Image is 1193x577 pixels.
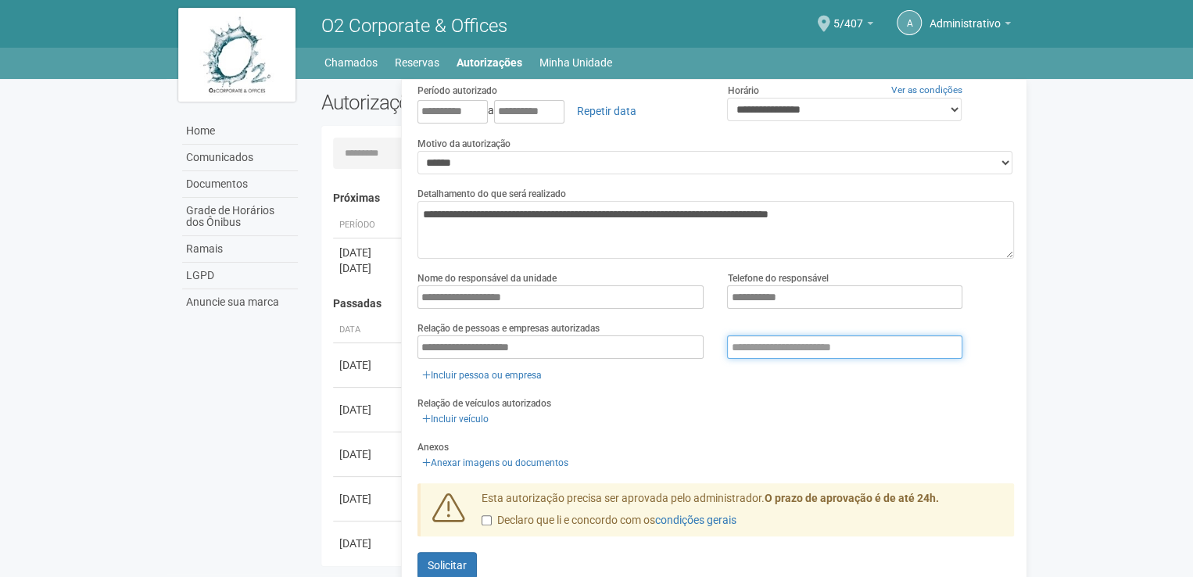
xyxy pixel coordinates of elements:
a: Repetir data [567,98,647,124]
label: Motivo da autorização [417,137,511,151]
th: Período [333,213,403,238]
a: Comunicados [182,145,298,171]
label: Anexos [417,440,449,454]
th: Data [333,317,403,343]
h2: Autorizações [321,91,656,114]
h4: Passadas [333,298,1003,310]
label: Telefone do responsável [727,271,828,285]
div: [DATE] [339,446,397,462]
a: Autorizações [457,52,522,73]
a: Minha Unidade [539,52,612,73]
span: Administrativo [930,2,1001,30]
div: a [417,98,704,124]
div: [DATE] [339,491,397,507]
a: Ver as condições [891,84,962,95]
a: Chamados [324,52,378,73]
a: 5/407 [833,20,873,32]
a: Incluir pessoa ou empresa [417,367,546,384]
a: Ramais [182,236,298,263]
span: O2 Corporate & Offices [321,15,507,37]
a: Home [182,118,298,145]
label: Período autorizado [417,84,497,98]
label: Nome do responsável da unidade [417,271,557,285]
a: Reservas [395,52,439,73]
div: [DATE] [339,260,397,276]
a: Documentos [182,171,298,198]
label: Declaro que li e concordo com os [482,513,736,529]
div: [DATE] [339,357,397,373]
span: Solicitar [428,559,467,572]
div: [DATE] [339,536,397,551]
div: [DATE] [339,402,397,418]
div: [DATE] [339,245,397,260]
div: Esta autorização precisa ser aprovada pelo administrador. [470,491,1014,536]
a: Anuncie sua marca [182,289,298,315]
label: Horário [727,84,758,98]
a: A [897,10,922,35]
a: Anexar imagens ou documentos [417,454,573,471]
label: Relação de pessoas e empresas autorizadas [417,321,600,335]
a: condições gerais [655,514,736,526]
img: logo.jpg [178,8,296,102]
strong: O prazo de aprovação é de até 24h. [765,492,939,504]
label: Relação de veículos autorizados [417,396,551,410]
h4: Próximas [333,192,1003,204]
a: Incluir veículo [417,410,493,428]
input: Declaro que li e concordo com oscondições gerais [482,515,492,525]
span: 5/407 [833,2,863,30]
label: Detalhamento do que será realizado [417,187,566,201]
a: LGPD [182,263,298,289]
a: Administrativo [930,20,1011,32]
a: Grade de Horários dos Ônibus [182,198,298,236]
